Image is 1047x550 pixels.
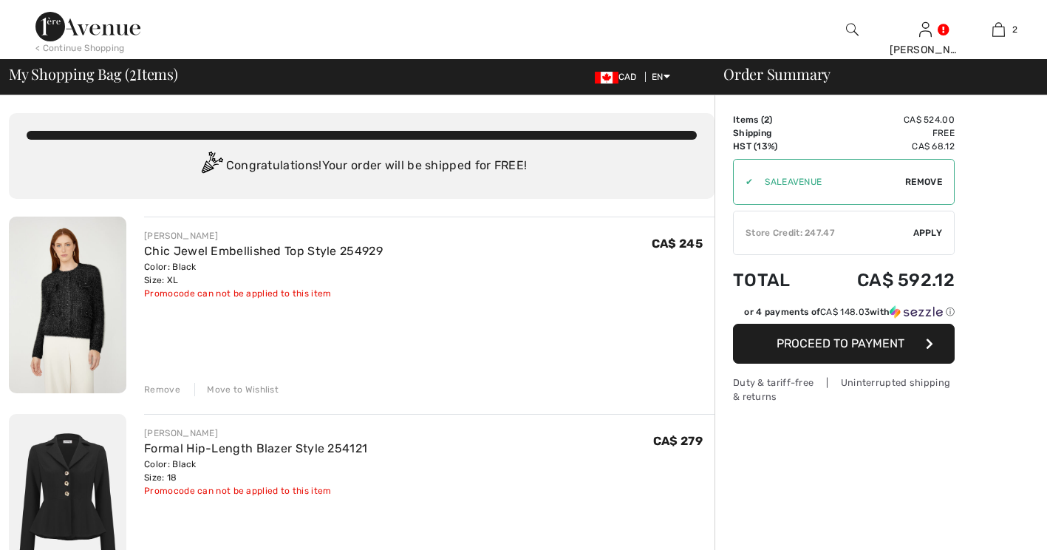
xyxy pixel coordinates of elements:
[815,113,955,126] td: CA$ 524.00
[197,152,226,181] img: Congratulation2.svg
[846,21,859,38] img: search the website
[905,175,942,189] span: Remove
[890,305,943,319] img: Sezzle
[9,217,126,393] img: Chic Jewel Embellished Top Style 254929
[144,427,367,440] div: [PERSON_NAME]
[1012,23,1017,36] span: 2
[744,305,955,319] div: or 4 payments of with
[595,72,618,84] img: Canadian Dollar
[733,126,815,140] td: Shipping
[653,434,703,448] span: CA$ 279
[144,260,383,287] div: Color: Black Size: XL
[777,336,904,350] span: Proceed to Payment
[144,244,383,258] a: Chic Jewel Embellished Top Style 254929
[144,484,367,498] div: Promocode can not be applied to this item
[734,175,753,189] div: ✔
[733,113,815,126] td: Items ( )
[919,21,932,38] img: My Info
[734,226,913,240] div: Store Credit: 247.47
[913,226,943,240] span: Apply
[35,41,125,55] div: < Continue Shopping
[815,255,955,305] td: CA$ 592.12
[652,237,703,251] span: CA$ 245
[144,383,180,396] div: Remove
[820,307,870,317] span: CA$ 148.03
[815,126,955,140] td: Free
[9,67,178,81] span: My Shopping Bag ( Items)
[733,255,815,305] td: Total
[992,21,1005,38] img: My Bag
[733,376,955,404] div: Duty & tariff-free | Uninterrupted shipping & returns
[733,305,955,324] div: or 4 payments ofCA$ 148.03withSezzle Click to learn more about Sezzle
[890,42,961,58] div: [PERSON_NAME]
[144,287,383,300] div: Promocode can not be applied to this item
[27,152,697,181] div: Congratulations! Your order will be shipped for FREE!
[753,160,905,204] input: Promo code
[652,72,670,82] span: EN
[733,324,955,364] button: Proceed to Payment
[144,229,383,242] div: [PERSON_NAME]
[129,63,137,82] span: 2
[194,383,279,396] div: Move to Wishlist
[919,22,932,36] a: Sign In
[815,140,955,153] td: CA$ 68.12
[706,67,1038,81] div: Order Summary
[595,72,643,82] span: CAD
[144,458,367,484] div: Color: Black Size: 18
[35,12,140,41] img: 1ère Avenue
[144,441,367,455] a: Formal Hip-Length Blazer Style 254121
[764,115,769,125] span: 2
[963,21,1034,38] a: 2
[733,140,815,153] td: HST (13%)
